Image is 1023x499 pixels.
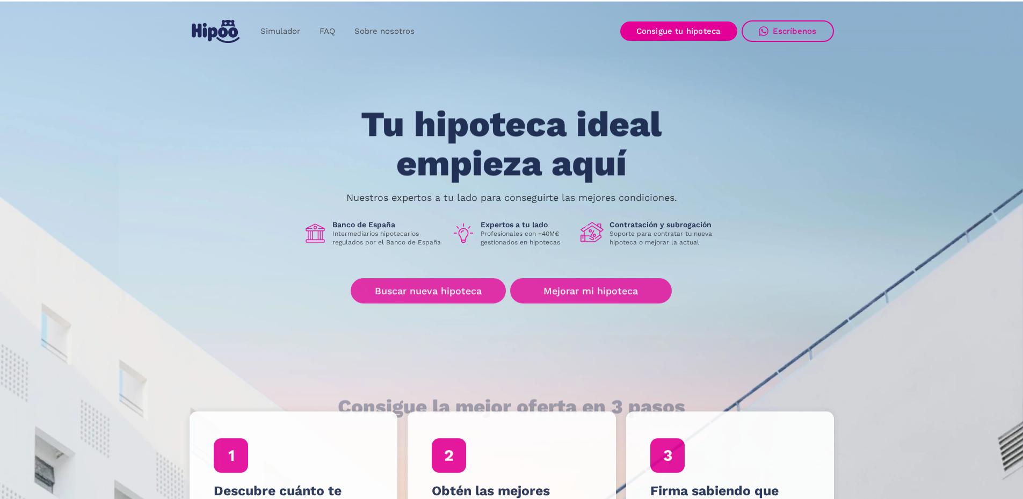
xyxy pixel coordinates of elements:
[510,278,672,303] a: Mejorar mi hipoteca
[481,220,572,230] h1: Expertos a tu lado
[610,230,720,247] p: Soporte para contratar tu nueva hipoteca o mejorar la actual
[345,21,424,42] a: Sobre nosotros
[351,278,506,303] a: Buscar nueva hipoteca
[190,16,242,47] a: home
[308,105,715,183] h1: Tu hipoteca ideal empieza aquí
[742,20,834,42] a: Escríbenos
[338,396,685,417] h1: Consigue la mejor oferta en 3 pasos
[332,220,443,230] h1: Banco de España
[332,230,443,247] p: Intermediarios hipotecarios regulados por el Banco de España
[310,21,345,42] a: FAQ
[481,230,572,247] p: Profesionales con +40M€ gestionados en hipotecas
[610,220,720,230] h1: Contratación y subrogación
[620,21,737,41] a: Consigue tu hipoteca
[773,26,817,36] div: Escríbenos
[251,21,310,42] a: Simulador
[346,193,677,202] p: Nuestros expertos a tu lado para conseguirte las mejores condiciones.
